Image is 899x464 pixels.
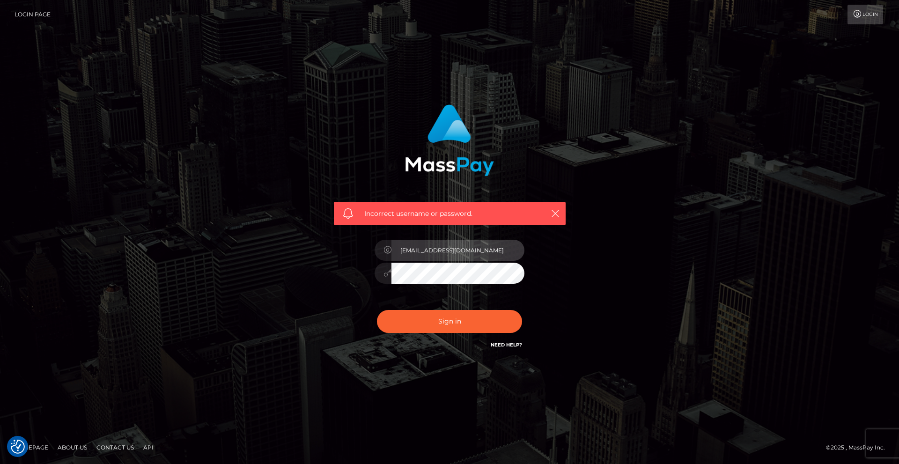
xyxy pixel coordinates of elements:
a: API [140,440,157,455]
span: Incorrect username or password. [364,209,535,219]
a: Login [847,5,883,24]
a: About Us [54,440,91,455]
button: Sign in [377,310,522,333]
a: Homepage [10,440,52,455]
img: Revisit consent button [11,440,25,454]
input: Username... [391,240,524,261]
div: © 2025 , MassPay Inc. [826,442,892,453]
img: MassPay Login [405,104,494,176]
a: Need Help? [491,342,522,348]
a: Login Page [15,5,51,24]
button: Consent Preferences [11,440,25,454]
a: Contact Us [93,440,138,455]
